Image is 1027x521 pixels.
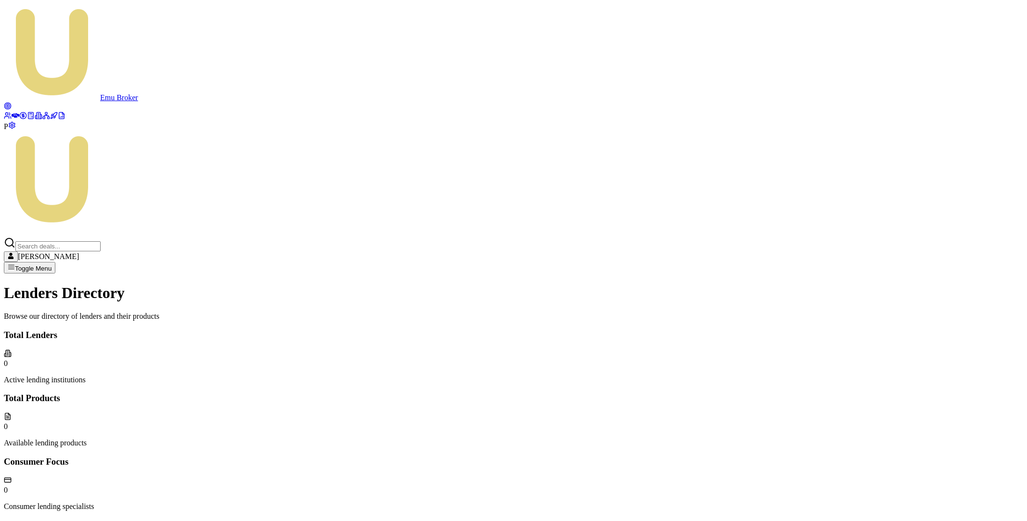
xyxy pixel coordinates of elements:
div: 0 [4,359,1023,368]
button: Toggle Menu [4,262,55,274]
img: Emu Money [4,131,100,227]
p: Active lending institutions [4,376,1023,384]
h3: Total Lenders [4,330,1023,340]
span: [PERSON_NAME] [18,252,79,260]
span: Toggle Menu [15,265,52,272]
div: 0 [4,422,1023,431]
span: P [4,122,8,130]
a: Emu Broker [4,93,138,102]
img: emu-icon-u.png [4,4,100,100]
div: 0 [4,486,1023,495]
p: Consumer lending specialists [4,502,1023,511]
p: Browse our directory of lenders and their products [4,312,1023,321]
h3: Total Products [4,393,1023,404]
p: Available lending products [4,439,1023,447]
input: Search deals [15,241,101,251]
h3: Consumer Focus [4,456,1023,467]
h1: Lenders Directory [4,284,1023,302]
span: Emu Broker [100,93,138,102]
